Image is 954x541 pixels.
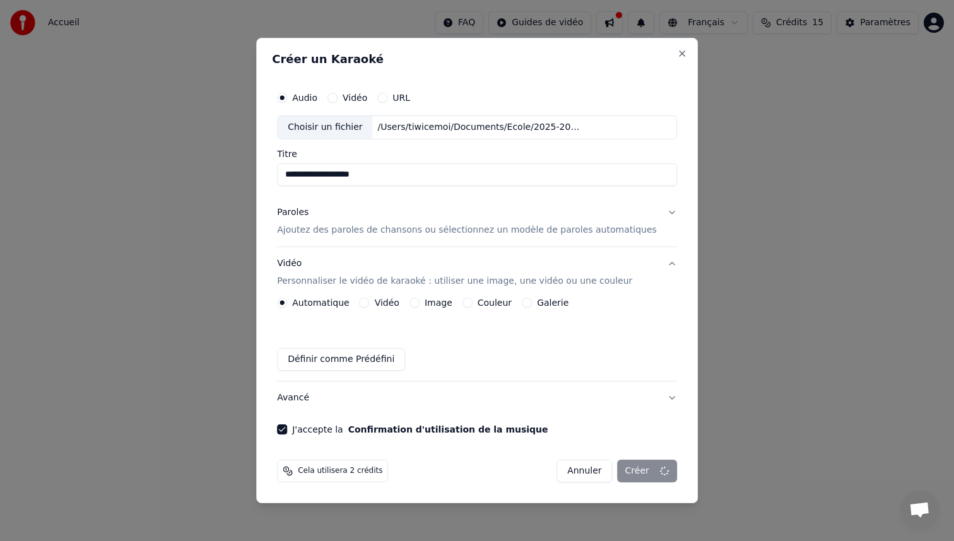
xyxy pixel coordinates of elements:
[537,298,568,307] label: Galerie
[375,298,399,307] label: Vidéo
[277,196,677,247] button: ParolesAjoutez des paroles de chansons ou sélectionnez un modèle de paroles automatiques
[277,275,632,288] p: Personnaliser le vidéo de karaoké : utiliser une image, une vidéo ou une couleur
[478,298,512,307] label: Couleur
[392,93,410,102] label: URL
[373,121,587,134] div: /Users/tiwicemoi/Documents/Ecole/2025-2026/Classe/vie de classe/hymne frassati copie.m4a
[272,54,682,65] h2: Créer un Karaoké
[277,247,677,298] button: VidéoPersonnaliser le vidéo de karaoké : utiliser une image, une vidéo ou une couleur
[292,298,349,307] label: Automatique
[348,425,548,434] button: J'accepte la
[556,460,612,482] button: Annuler
[277,381,677,414] button: Avancé
[292,425,548,434] label: J'accepte la
[298,466,382,476] span: Cela utilisera 2 crédits
[277,298,677,381] div: VidéoPersonnaliser le vidéo de karaoké : utiliser une image, une vidéo ou une couleur
[278,116,372,139] div: Choisir un fichier
[277,149,677,158] label: Titre
[277,224,657,236] p: Ajoutez des paroles de chansons ou sélectionnez un modèle de paroles automatiques
[277,348,405,371] button: Définir comme Prédéfini
[343,93,367,102] label: Vidéo
[425,298,452,307] label: Image
[292,93,317,102] label: Audio
[277,257,632,288] div: Vidéo
[277,206,309,219] div: Paroles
